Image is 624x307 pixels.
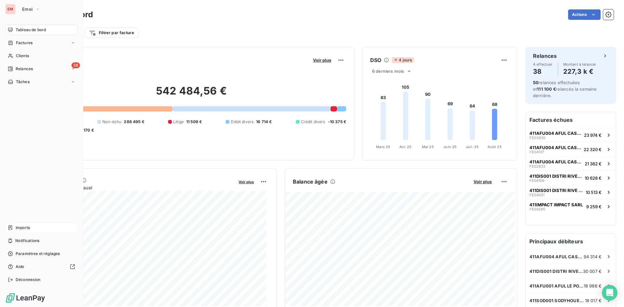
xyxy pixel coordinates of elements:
button: Actions [568,9,601,20]
span: 411SOD001 SODYHOUEST [529,298,585,303]
button: Voir plus [311,57,333,63]
span: Non-échu [102,119,121,125]
span: 411AFU004 AFUL CASABONA [529,159,582,164]
span: 38 [71,62,80,68]
span: Notifications [15,238,39,244]
h6: Balance âgée [293,178,328,185]
span: 9 259 € [586,204,602,209]
h6: Principaux débiteurs [526,234,616,249]
h4: 227,3 k € [563,66,596,77]
span: 6 derniers mois [372,69,404,74]
span: Clients [16,53,29,59]
a: Imports [5,223,78,233]
span: 50 [533,80,539,85]
span: 10 628 € [585,175,602,181]
span: Voir plus [474,179,492,184]
span: FE04137 [529,150,544,154]
span: 11 509 € [186,119,202,125]
span: Imports [16,225,30,231]
button: 411AFU004 AFUL CASABONAFE0413722 320 € [526,142,616,156]
span: FE04156 [529,179,544,183]
img: Logo LeanPay [5,293,45,303]
span: 23 974 € [584,133,602,138]
a: Factures [5,38,78,48]
span: Aide [16,264,24,270]
span: -10 375 € [328,119,346,125]
h4: 38 [533,66,552,77]
span: 411IMPACT IMPACT SARL [529,202,583,207]
button: 411DIS001 DISTRI RIVE GAUCHEFE0400110 513 € [526,185,616,199]
h2: 542 484,56 € [37,84,346,104]
a: Tâches [5,77,78,87]
tspan: Juil. 25 [466,145,479,149]
span: 411AFU004 AFUL CASABONA [529,145,581,150]
a: Aide [5,262,78,272]
span: Tableau de bord [16,27,46,33]
span: 288 495 € [124,119,144,125]
span: 411DIS001 DISTRI RIVE GAUCHE [529,188,583,193]
tspan: Mai 25 [422,145,434,149]
span: Emoi [22,6,32,12]
button: 411DIS001 DISTRI RIVE GAUCHEFE0415610 628 € [526,171,616,185]
button: 411IMPACT IMPACT SARLFE042659 259 € [526,199,616,213]
span: Litige [173,119,184,125]
a: Tableau de bord [5,25,78,35]
h6: Factures échues [526,112,616,128]
span: Paramètres et réglages [16,251,60,257]
span: 411AFU004 AFUL CASABONA [529,131,581,136]
span: Voir plus [313,58,331,63]
span: 18 986 € [584,283,602,288]
span: 18 017 € [585,298,602,303]
h6: Relances [533,52,557,60]
span: Relances [16,66,33,72]
button: 411AFU004 AFUL CASABONAFE0383023 974 € [526,128,616,142]
span: Déconnexion [16,277,41,283]
span: FE04265 [529,207,545,211]
span: -170 € [82,127,94,133]
span: 111 100 € [537,86,556,92]
span: 16 714 € [256,119,272,125]
div: EM [5,4,16,14]
span: 10 513 € [586,190,602,195]
h6: DSO [370,56,381,64]
span: Chiffre d'affaires mensuel [37,184,234,191]
span: FE02833 [529,164,545,168]
a: 38Relances [5,64,78,74]
button: Voir plus [237,179,256,185]
tspan: Avr. 25 [399,145,411,149]
span: relances effectuées et relancés la semaine dernière. [533,80,597,98]
span: 4 jours [392,57,414,63]
button: 411AFU004 AFUL CASABONAFE0283321 362 € [526,156,616,171]
button: Voir plus [472,179,494,185]
span: 30 007 € [583,269,602,274]
tspan: Mars 25 [376,145,390,149]
span: Montant à relancer [563,62,596,66]
a: Clients [5,51,78,61]
span: 411DIS001 DISTRI RIVE GAUCHE [529,269,583,274]
tspan: Août 25 [487,145,502,149]
span: À effectuer [533,62,552,66]
span: 411AFU001 AFUL LE PORT SACRE COEUR [529,283,584,288]
div: Open Intercom Messenger [602,285,617,301]
span: Voir plus [239,180,254,184]
tspan: Juin 25 [443,145,457,149]
span: Tâches [16,79,30,85]
span: 411DIS001 DISTRI RIVE GAUCHE [529,173,582,179]
span: 94 314 € [584,254,602,259]
span: Crédit divers [301,119,325,125]
span: 21 362 € [585,161,602,166]
span: Factures [16,40,32,46]
span: FE04001 [529,193,544,197]
button: Filtrer par facture [85,28,138,38]
span: 411AFU004 AFUL CASABONA [529,254,584,259]
span: Débit divers [231,119,253,125]
span: 22 320 € [584,147,602,152]
a: Paramètres et réglages [5,249,78,259]
span: FE03830 [529,136,545,140]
